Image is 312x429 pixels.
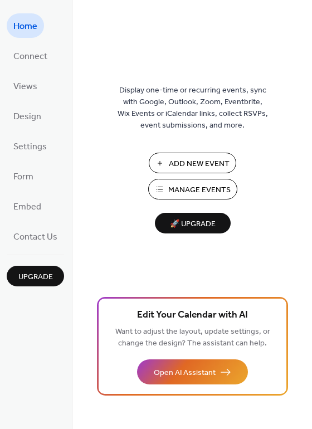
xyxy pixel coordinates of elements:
span: Open AI Assistant [154,367,216,379]
a: Home [7,13,44,38]
span: Upgrade [18,271,53,283]
a: Embed [7,194,48,218]
button: Open AI Assistant [137,359,248,384]
span: Design [13,108,41,126]
a: Form [7,164,40,188]
span: Embed [13,198,41,216]
button: Manage Events [148,179,237,199]
span: Want to adjust the layout, update settings, or change the design? The assistant can help. [115,324,270,351]
span: Edit Your Calendar with AI [137,308,248,323]
a: Views [7,74,44,98]
span: Views [13,78,37,96]
span: Form [13,168,33,186]
span: 🚀 Upgrade [162,217,224,232]
span: Display one-time or recurring events, sync with Google, Outlook, Zoom, Eventbrite, Wix Events or ... [118,85,268,131]
button: Add New Event [149,153,236,173]
span: Settings [13,138,47,156]
button: 🚀 Upgrade [155,213,231,233]
a: Settings [7,134,53,158]
span: Manage Events [168,184,231,196]
span: Contact Us [13,228,57,246]
span: Home [13,18,37,36]
a: Design [7,104,48,128]
a: Connect [7,43,54,68]
span: Connect [13,48,47,66]
span: Add New Event [169,158,230,170]
button: Upgrade [7,266,64,286]
a: Contact Us [7,224,64,248]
